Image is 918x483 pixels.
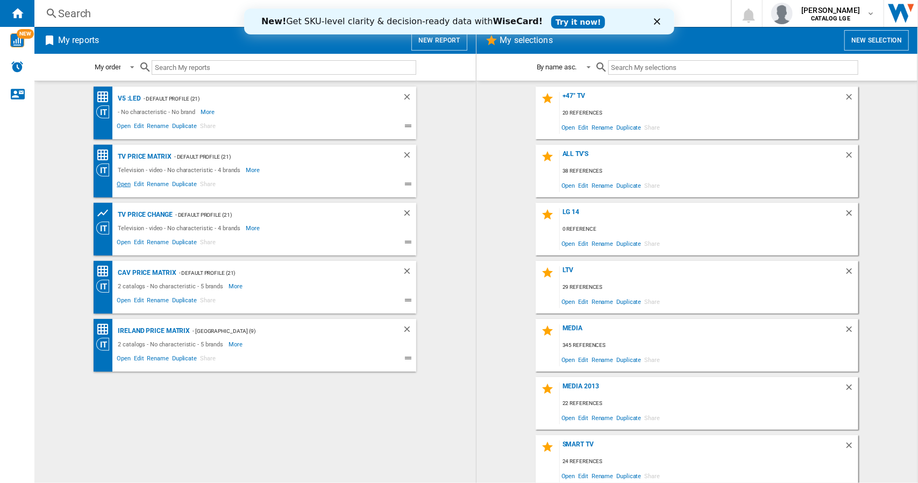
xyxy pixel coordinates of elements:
[115,208,173,222] div: TV price change
[132,353,146,366] span: Edit
[132,179,146,192] span: Edit
[115,105,201,118] div: - No characteristic - No brand
[643,410,661,425] span: Share
[844,324,858,339] div: Delete
[643,294,661,309] span: Share
[96,280,115,293] div: Category View
[844,441,858,455] div: Delete
[96,222,115,235] div: Category View
[10,33,24,47] img: wise-card.svg
[115,324,190,338] div: Ireland price matrix
[590,236,615,251] span: Rename
[17,29,34,39] span: NEW
[198,295,217,308] span: Share
[246,222,261,235] span: More
[643,120,661,134] span: Share
[844,150,858,165] div: Delete
[560,441,844,455] div: SMART TV
[229,280,244,293] span: More
[560,294,577,309] span: Open
[615,352,643,367] span: Duplicate
[198,121,217,134] span: Share
[771,3,793,24] img: profile.jpg
[560,266,844,281] div: LTV
[58,6,703,21] div: Search
[141,92,381,105] div: - Default profile (21)
[590,410,615,425] span: Rename
[577,410,590,425] span: Edit
[560,382,844,397] div: MEDIA 2013
[173,208,381,222] div: - Default profile (21)
[560,208,844,223] div: LG 14
[145,353,170,366] span: Rename
[56,30,101,51] h2: My reports
[590,352,615,367] span: Rename
[560,352,577,367] span: Open
[96,265,115,278] div: Price Matrix
[96,207,115,220] div: Product prices grid
[246,164,261,176] span: More
[560,178,577,193] span: Open
[498,30,555,51] h2: My selections
[844,382,858,397] div: Delete
[132,121,146,134] span: Edit
[132,237,146,250] span: Edit
[615,468,643,483] span: Duplicate
[198,237,217,250] span: Share
[577,236,590,251] span: Edit
[11,60,24,73] img: alerts-logo.svg
[96,90,115,104] div: Price Matrix
[115,237,132,250] span: Open
[198,179,217,192] span: Share
[402,150,416,164] div: Delete
[96,338,115,351] div: Category View
[115,295,132,308] span: Open
[170,237,198,250] span: Duplicate
[402,266,416,280] div: Delete
[115,353,132,366] span: Open
[560,468,577,483] span: Open
[590,120,615,134] span: Rename
[560,120,577,134] span: Open
[615,294,643,309] span: Duplicate
[145,237,170,250] span: Rename
[643,178,661,193] span: Share
[801,5,860,16] span: [PERSON_NAME]
[145,179,170,192] span: Rename
[844,92,858,106] div: Delete
[96,164,115,176] div: Category View
[145,295,170,308] span: Rename
[170,295,198,308] span: Duplicate
[190,324,381,338] div: - [GEOGRAPHIC_DATA] (9)
[844,30,909,51] button: New selection
[811,15,850,22] b: CATALOG LGE
[560,324,844,339] div: MEDIA
[560,397,858,410] div: 22 references
[615,410,643,425] span: Duplicate
[560,106,858,120] div: 20 references
[590,294,615,309] span: Rename
[560,92,844,106] div: +47" TV
[410,10,421,16] div: Close
[115,222,246,235] div: Television - video - No characteristic - 4 brands
[577,178,590,193] span: Edit
[615,120,643,134] span: Duplicate
[176,266,381,280] div: - Default profile (21)
[229,338,244,351] span: More
[115,164,246,176] div: Television - video - No characteristic - 4 brands
[411,30,467,51] button: New report
[152,60,416,75] input: Search My reports
[844,266,858,281] div: Delete
[590,468,615,483] span: Rename
[96,323,115,336] div: Price Matrix
[560,410,577,425] span: Open
[537,63,577,71] div: By name asc.
[560,339,858,352] div: 345 references
[170,353,198,366] span: Duplicate
[577,294,590,309] span: Edit
[244,9,674,34] iframe: Intercom live chat banner
[560,150,844,165] div: ALL TV's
